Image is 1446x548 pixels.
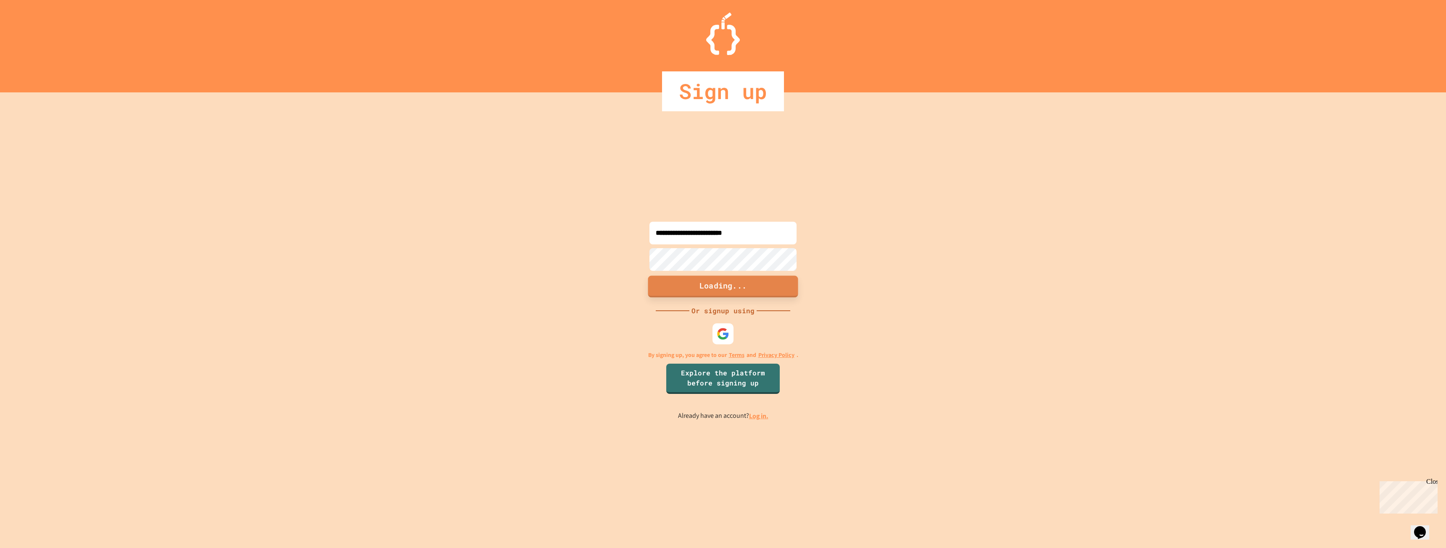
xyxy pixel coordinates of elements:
[648,351,798,359] p: By signing up, you agree to our and .
[1376,478,1438,514] iframe: chat widget
[729,351,744,359] a: Terms
[706,13,740,55] img: Logo.svg
[758,351,794,359] a: Privacy Policy
[717,328,729,340] img: google-icon.svg
[689,306,757,316] div: Or signup using
[648,275,798,297] button: Loading...
[666,364,780,394] a: Explore the platform before signing up
[662,71,784,111] div: Sign up
[749,412,768,420] a: Log in.
[678,411,768,421] p: Already have an account?
[1411,514,1438,540] iframe: chat widget
[3,3,58,53] div: Chat with us now!Close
